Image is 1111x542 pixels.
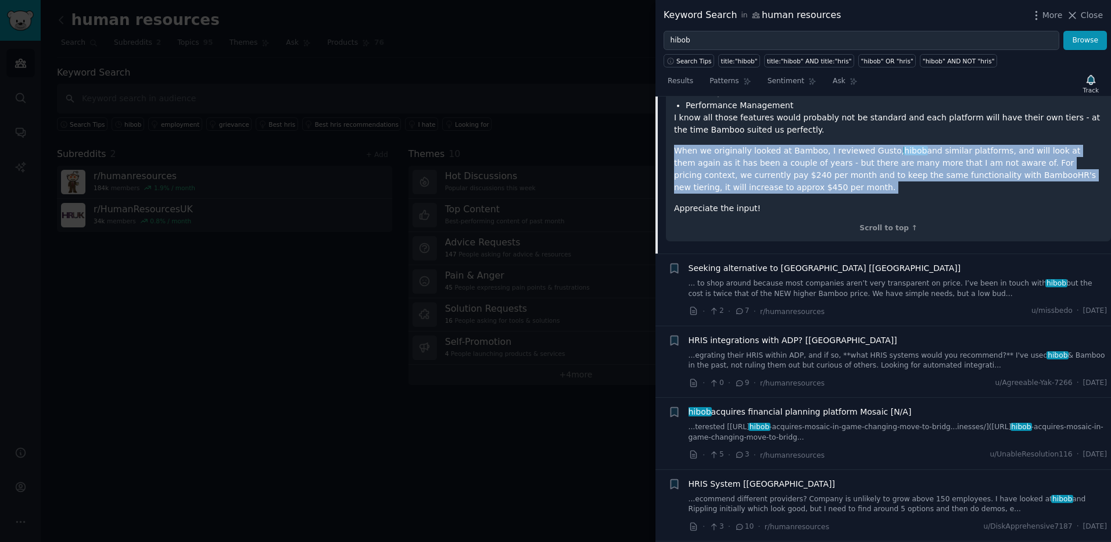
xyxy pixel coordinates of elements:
[686,99,1103,112] li: Performance Management
[990,450,1072,460] span: u/UnableResolution116
[728,305,730,318] span: ·
[689,334,897,347] a: HRIS integrations with ADP? [[GEOGRAPHIC_DATA]]
[676,57,712,65] span: Search Tips
[1010,423,1033,431] span: hibob
[1031,306,1073,316] span: u/missbedo
[904,146,929,155] span: hibob
[1077,450,1079,460] span: ·
[748,423,770,431] span: hibob
[664,8,841,23] div: Keyword Search human resources
[703,449,705,461] span: ·
[768,76,804,87] span: Sentiment
[1042,9,1063,22] span: More
[1066,9,1103,22] button: Close
[687,407,712,416] span: hibob
[664,72,697,96] a: Results
[664,31,1059,51] input: Try a keyword related to your business
[709,306,723,316] span: 2
[728,449,730,461] span: ·
[1083,378,1107,388] span: [DATE]
[703,305,705,318] span: ·
[983,522,1072,532] span: u/DiskApprehensive7187
[1030,9,1063,22] button: More
[703,520,705,533] span: ·
[705,72,755,96] a: Patterns
[709,450,723,460] span: 5
[1077,522,1079,532] span: ·
[674,145,1103,194] p: When we originally looked at Bamboo, I reviewed Gusto, and similar platforms, and will look at th...
[728,377,730,389] span: ·
[1083,522,1107,532] span: [DATE]
[734,378,749,388] span: 9
[674,202,1103,215] p: Appreciate the input!
[689,422,1108,443] a: ...terested [[URL]hibob-acquires-mosaic-in-game-changing-move-to-bridg...inesses/]([URL]hibob-acq...
[760,451,825,459] span: r/humanresources
[674,112,1103,136] p: I know all those features would probably not be standard and each platform will have their own ti...
[754,305,756,318] span: ·
[1083,450,1107,460] span: [DATE]
[764,72,820,96] a: Sentiment
[1063,31,1107,51] button: Browse
[920,54,997,67] a: "hibob" AND NOT "hris"
[689,478,835,490] a: HRIS System [[GEOGRAPHIC_DATA]]
[728,520,730,533] span: ·
[829,72,862,96] a: Ask
[741,10,747,21] span: in
[734,306,749,316] span: 7
[689,406,912,418] span: acquires financial planning platform Mosaic [N/A]
[760,379,825,387] span: r/humanresources
[664,54,714,67] button: Search Tips
[709,522,723,532] span: 3
[767,57,852,65] div: title:"hibob" AND title:"hris"
[858,54,916,67] a: "hibob" OR "hris"
[1045,279,1067,287] span: hibob
[1081,9,1103,22] span: Close
[764,54,854,67] a: title:"hibob" AND title:"hris"
[754,377,756,389] span: ·
[1083,306,1107,316] span: [DATE]
[689,279,1108,299] a: ... to shop around because most companies aren’t very transparent on price. I’ve been in touch wi...
[923,57,995,65] div: "hibob" AND NOT "hris"
[734,450,749,460] span: 3
[689,262,961,274] a: Seeking alternative to [GEOGRAPHIC_DATA] [[GEOGRAPHIC_DATA]]
[754,449,756,461] span: ·
[861,57,913,65] div: "hibob" OR "hris"
[703,377,705,389] span: ·
[995,378,1073,388] span: u/Agreeable-Yak-7266
[833,76,845,87] span: Ask
[709,76,739,87] span: Patterns
[718,54,760,67] a: title:"hibob"
[758,520,760,533] span: ·
[765,523,829,531] span: r/humanresources
[674,223,1103,234] div: Scroll to top ↑
[689,406,912,418] a: hibobacquires financial planning platform Mosaic [N/A]
[1077,378,1079,388] span: ·
[721,57,758,65] div: title:"hibob"
[709,378,723,388] span: 0
[734,522,754,532] span: 10
[1083,86,1099,94] div: Track
[668,76,693,87] span: Results
[689,494,1108,515] a: ...ecommend different providers? Company is unlikely to grow above 150 employees. I have looked a...
[1047,351,1069,359] span: hibob
[1079,72,1103,96] button: Track
[1077,306,1079,316] span: ·
[689,351,1108,371] a: ...egrating their HRIS within ADP, and if so, **what HRIS systems would you recommend?** I've use...
[760,308,825,316] span: r/humanresources
[1051,495,1073,503] span: hibob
